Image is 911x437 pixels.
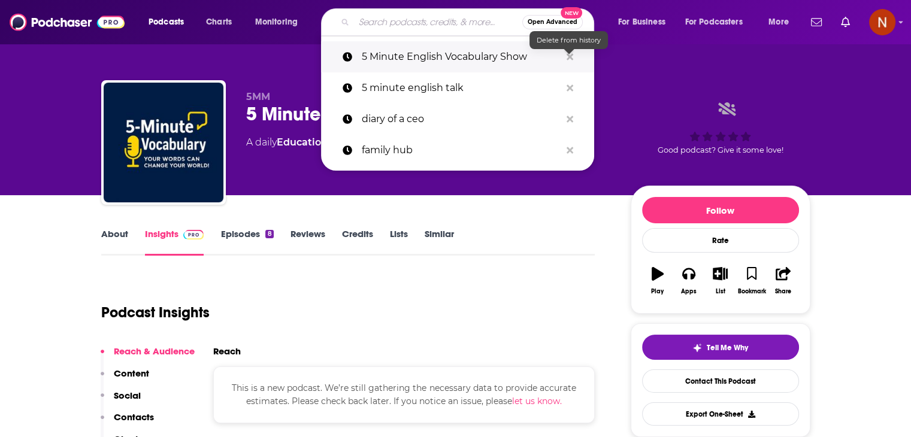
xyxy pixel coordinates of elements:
[768,14,789,31] span: More
[658,145,783,154] span: Good podcast? Give it some love!
[362,104,561,135] p: diary of a ceo
[425,228,454,256] a: Similar
[10,11,125,34] img: Podchaser - Follow, Share and Rate Podcasts
[140,13,199,32] button: open menu
[255,14,298,31] span: Monitoring
[673,259,704,302] button: Apps
[321,104,594,135] a: diary of a ceo
[198,13,239,32] a: Charts
[704,259,736,302] button: List
[101,304,210,321] h1: Podcast Insights
[642,228,799,253] div: Rate
[114,368,149,379] p: Content
[869,9,895,35] button: Show profile menu
[806,12,827,32] a: Show notifications dropdown
[651,288,664,295] div: Play
[631,91,810,165] div: Good podcast? Give it some love!
[246,135,366,150] div: A daily podcast
[213,345,241,357] h2: Reach
[529,31,608,49] div: Delete from history
[101,368,149,390] button: Content
[767,259,798,302] button: Share
[265,230,273,238] div: 8
[737,288,765,295] div: Bookmark
[642,335,799,360] button: tell me why sparkleTell Me Why
[332,8,606,36] div: Search podcasts, credits, & more...
[101,345,195,368] button: Reach & Audience
[362,41,561,72] p: 5 Minute English Vocabulary Show
[642,259,673,302] button: Play
[618,14,665,31] span: For Business
[775,288,791,295] div: Share
[104,83,223,202] img: 5 Minute English Vocabulary Show
[362,135,561,166] p: family hub
[760,13,804,32] button: open menu
[183,230,204,239] img: Podchaser Pro
[561,7,582,19] span: New
[707,343,748,353] span: Tell Me Why
[836,12,855,32] a: Show notifications dropdown
[642,369,799,393] a: Contact This Podcast
[736,259,767,302] button: Bookmark
[692,343,702,353] img: tell me why sparkle
[114,345,195,357] p: Reach & Audience
[101,390,141,412] button: Social
[321,41,594,72] a: 5 Minute English Vocabulary Show
[321,135,594,166] a: family hub
[114,411,154,423] p: Contacts
[342,228,373,256] a: Credits
[362,72,561,104] p: 5 minute english talk
[101,228,128,256] a: About
[354,13,522,32] input: Search podcasts, credits, & more...
[101,411,154,433] button: Contacts
[247,13,313,32] button: open menu
[642,197,799,223] button: Follow
[149,14,184,31] span: Podcasts
[528,19,577,25] span: Open Advanced
[685,14,743,31] span: For Podcasters
[232,383,576,406] span: This is a new podcast. We’re still gathering the necessary data to provide accurate estimates. Pl...
[677,13,760,32] button: open menu
[522,15,583,29] button: Open AdvancedNew
[290,228,325,256] a: Reviews
[145,228,204,256] a: InsightsPodchaser Pro
[114,390,141,401] p: Social
[321,72,594,104] a: 5 minute english talk
[869,9,895,35] span: Logged in as AdelNBM
[206,14,232,31] span: Charts
[869,9,895,35] img: User Profile
[716,288,725,295] div: List
[220,228,273,256] a: Episodes8
[681,288,697,295] div: Apps
[610,13,680,32] button: open menu
[390,228,408,256] a: Lists
[642,402,799,426] button: Export One-Sheet
[512,394,562,408] button: let us know.
[277,136,328,148] a: Education
[246,91,270,102] span: 5MM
